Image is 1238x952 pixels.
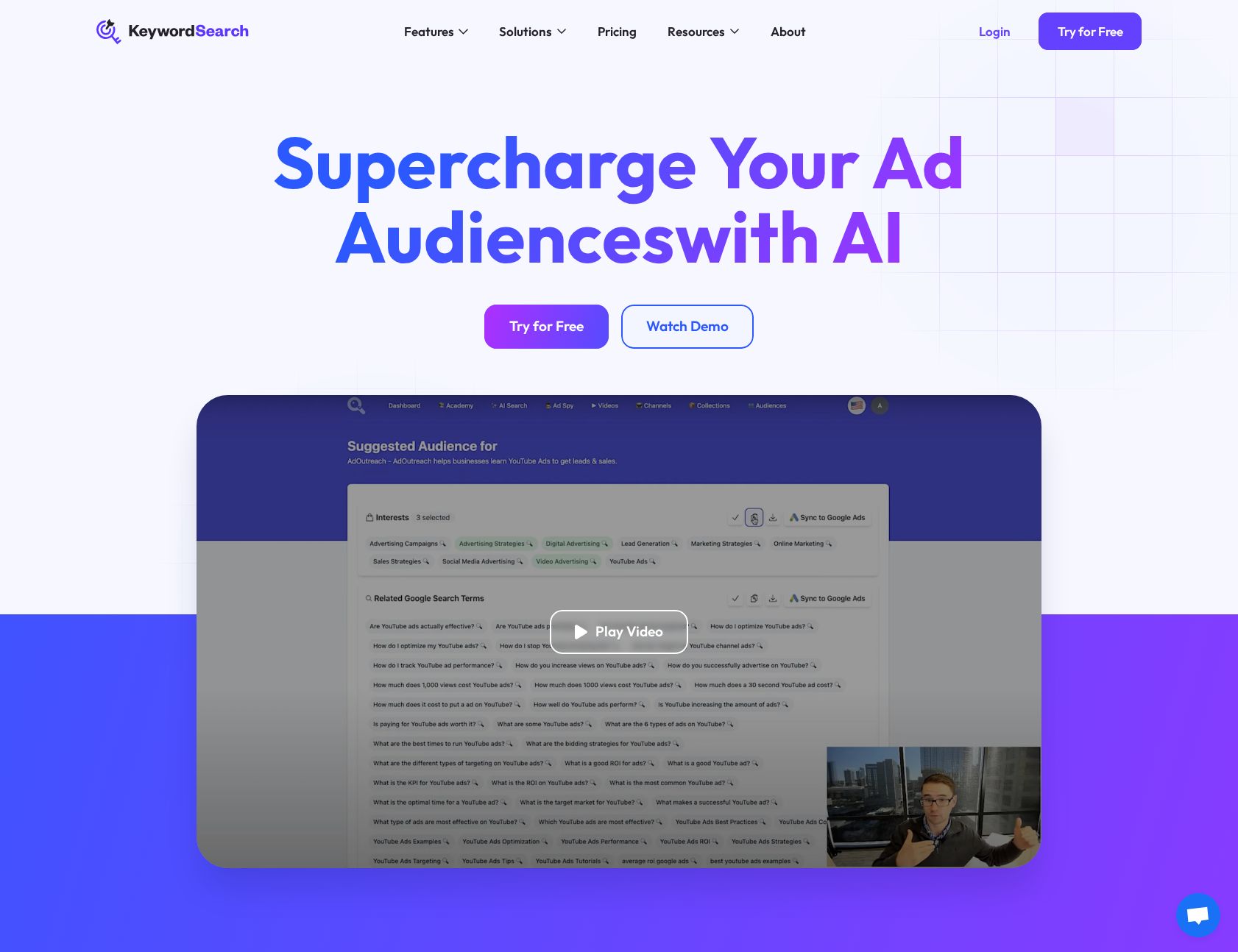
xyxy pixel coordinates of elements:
div: About [771,22,806,41]
a: open lightbox [197,395,1041,868]
div: Play Video [595,623,663,641]
a: Pricing [588,19,646,44]
div: Login [979,24,1011,39]
div: Try for Free [1058,24,1123,39]
div: Solutions [499,22,552,41]
div: Open de chat [1176,893,1220,937]
div: Try for Free [509,318,584,335]
a: About [761,19,816,44]
a: Try for Free [1039,13,1142,50]
h1: Supercharge Your Ad Audiences [244,125,995,273]
a: Try for Free [484,305,609,349]
span: with AI [675,191,905,281]
a: Login [960,13,1029,50]
div: Resources [668,22,725,41]
div: Pricing [598,22,637,41]
div: Watch Demo [646,318,729,335]
div: Features [404,22,454,41]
